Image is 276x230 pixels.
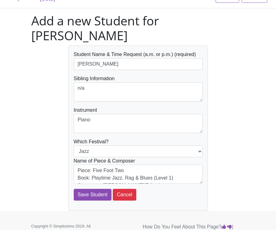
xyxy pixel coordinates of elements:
[74,51,203,201] form: Which Festival?
[74,157,203,184] div: Name of Piece & Composer
[74,189,112,201] input: Save Student
[31,13,245,43] h1: Add a new Student for [PERSON_NAME]
[113,189,136,201] button: Cancel
[74,51,203,70] div: Student Name & Time Request (a.m. or p.m.) (required)
[74,75,203,102] div: Sibling Information
[74,106,203,133] div: Instrument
